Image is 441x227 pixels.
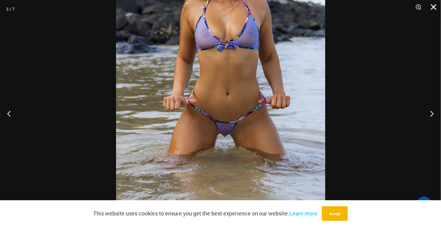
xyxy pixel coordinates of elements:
[6,5,15,14] div: 3 / 7
[322,206,348,221] button: Accept
[289,210,317,217] a: Learn more
[93,209,317,218] p: This website uses cookies to ensure you get the best experience on our website.
[418,98,441,129] button: Next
